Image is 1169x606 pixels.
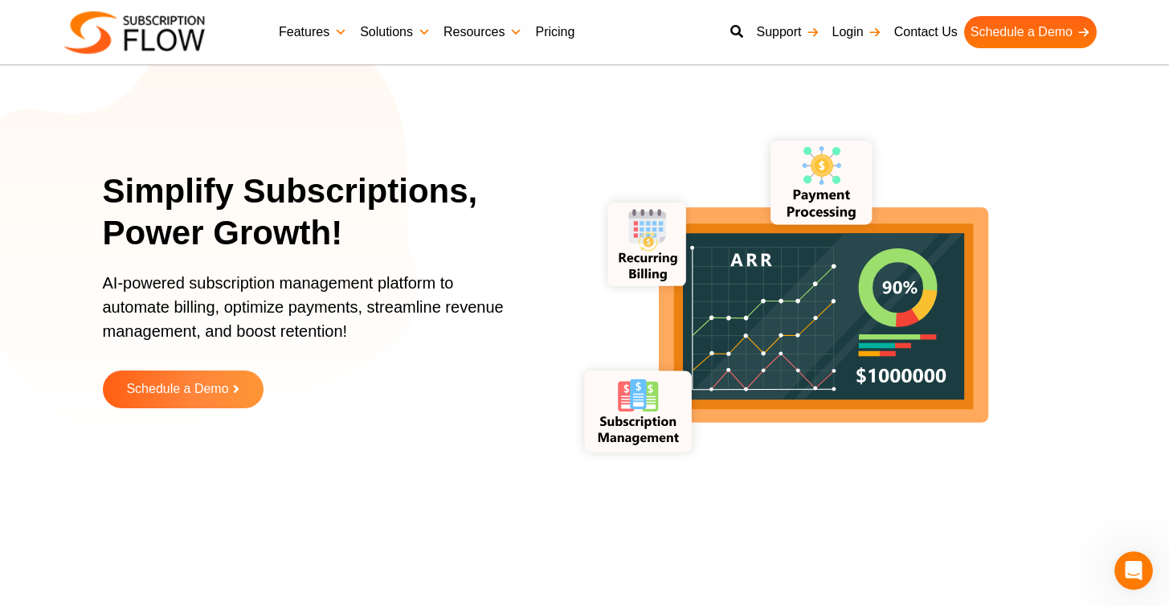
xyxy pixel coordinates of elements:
a: Login [826,16,888,48]
p: AI-powered subscription management platform to automate billing, optimize payments, streamline re... [103,271,521,359]
iframe: Intercom live chat [1114,551,1153,590]
a: Solutions [354,16,437,48]
a: Features [272,16,354,48]
a: Resources [437,16,529,48]
a: Support [750,16,825,48]
a: Contact Us [888,16,964,48]
img: Subscriptionflow [64,11,205,54]
span: Schedule a Demo [126,383,228,396]
h1: Simplify Subscriptions, Power Growth! [103,170,541,255]
a: Pricing [529,16,581,48]
a: Schedule a Demo [964,16,1097,48]
a: Schedule a Demo [103,371,264,408]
